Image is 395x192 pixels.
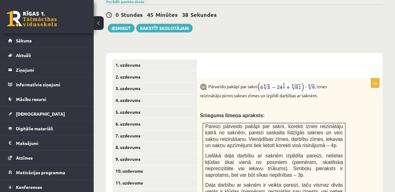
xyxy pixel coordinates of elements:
[16,96,46,102] span: Mācību resursi
[7,11,57,26] a: Rīgas 1. Tālmācības vidusskola
[108,24,135,32] button: Iesniegt
[16,184,42,190] span: Konferences
[112,94,196,106] a: 4. uzdevums
[6,6,173,13] body: Editor, wiswyg-editor-user-answer-47024889584020
[371,78,379,88] p: 4p
[112,118,196,130] a: 6. uzdevums
[8,107,86,121] a: [DEMOGRAPHIC_DATA]
[16,63,86,77] legend: Ziņojumi
[203,68,205,70] img: Balts.png
[8,63,86,77] a: Ziņojumi
[16,136,86,150] legend: Maksājumi
[16,170,65,175] span: Motivācijas programma
[200,81,348,99] p: Pārveido pakāpi par sakni , iznes reizinātāju pirms saknes zīmes un izpildi darbības ar saknēm.
[16,52,31,58] span: Aktuāli
[8,151,86,165] a: Atzīmes
[8,92,86,106] a: Mācību resursi
[258,81,315,93] img: xwYGvi72n9kyV25ayBjR5YMBPxdbfsf+5+dTl1NglQAAAAASUVORK5CYII=
[8,121,86,136] a: Digitālie materiāli
[16,155,33,161] span: Atzīmes
[112,59,196,71] a: 1. uzdevums
[121,11,143,18] span: Stundas
[112,165,196,177] a: 10. uzdevums
[16,38,32,43] span: Sākums
[8,33,86,48] a: Sākums
[16,126,53,131] span: Digitālie materiāli
[205,124,343,148] span: Pareizi pārveido pakāpi par sakni, korekti iznes reizinātāju katrā no saknēm, pareizi saskaita lī...
[8,165,86,180] a: Motivācijas programma
[8,77,86,92] a: Informatīvie ziņojumi
[112,130,196,142] a: 7. uzdevums
[112,153,196,165] a: 9. uzdevums
[190,11,217,18] span: Sekundes
[8,136,86,150] a: Maksājumi
[116,11,119,18] span: 0
[112,106,196,118] a: 5. uzdevums
[205,153,343,178] span: Lielākā daļa darbību ar saknēm izpildīta pareizi, nelielas kļūdas tikai vienā no posmiem (piemēra...
[112,83,196,94] a: 3. uzdevums
[200,113,264,118] span: Snieguma līmeņa apraksts:
[16,77,86,92] legend: Informatīvie ziņojumi
[112,177,196,189] a: 11. uzdevums
[16,111,65,117] span: [DEMOGRAPHIC_DATA]
[112,71,196,83] a: 2. uzdevums
[112,142,196,153] a: 8. uzdevums
[156,11,178,18] span: Minūtes
[147,11,153,18] span: 45
[8,48,86,62] a: Aktuāli
[136,24,193,32] a: Rakstīt skolotājam
[200,83,207,90] img: 9k=
[182,11,188,18] span: 38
